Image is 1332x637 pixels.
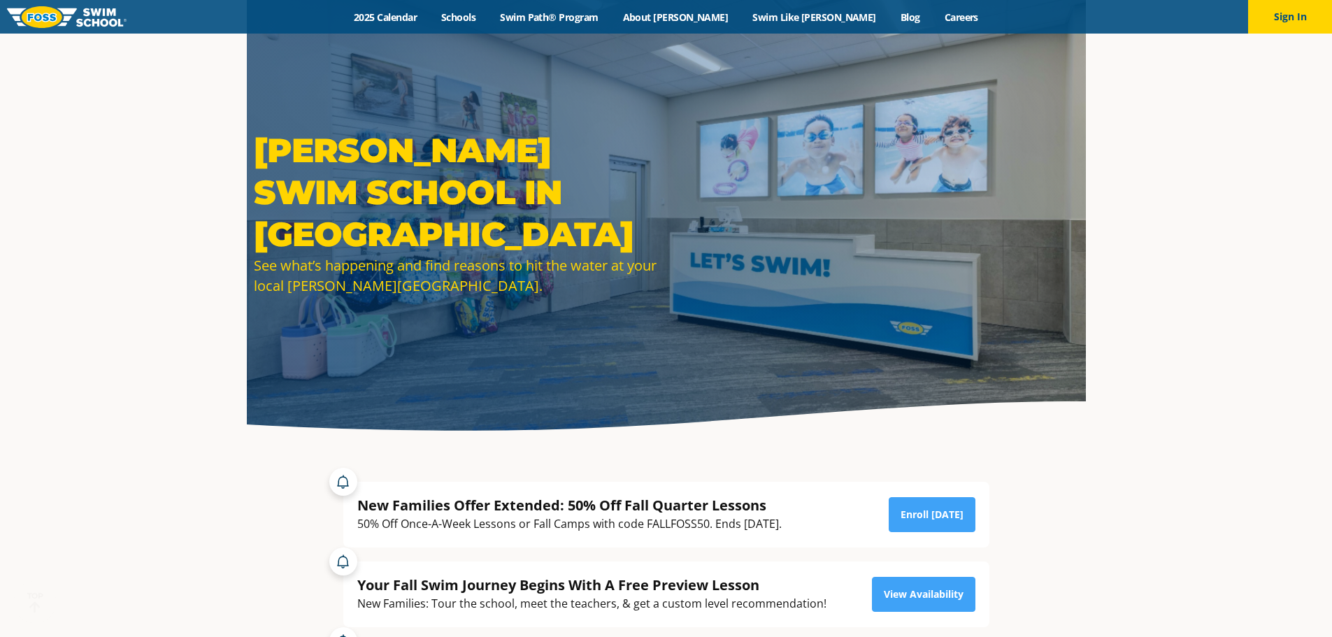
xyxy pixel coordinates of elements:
[254,255,659,296] div: See what’s happening and find reasons to hit the water at your local [PERSON_NAME][GEOGRAPHIC_DATA].
[888,10,932,24] a: Blog
[27,592,43,613] div: TOP
[357,515,782,534] div: 50% Off Once-A-Week Lessons or Fall Camps with code FALLFOSS50. Ends [DATE].
[357,496,782,515] div: New Families Offer Extended: 50% Off Fall Quarter Lessons
[357,594,826,613] div: New Families: Tour the school, meet the teachers, & get a custom level recommendation!
[889,497,975,532] a: Enroll [DATE]
[429,10,488,24] a: Schools
[610,10,740,24] a: About [PERSON_NAME]
[7,6,127,28] img: FOSS Swim School Logo
[740,10,889,24] a: Swim Like [PERSON_NAME]
[254,129,659,255] h1: [PERSON_NAME] Swim School in [GEOGRAPHIC_DATA]
[342,10,429,24] a: 2025 Calendar
[932,10,990,24] a: Careers
[357,575,826,594] div: Your Fall Swim Journey Begins With A Free Preview Lesson
[488,10,610,24] a: Swim Path® Program
[872,577,975,612] a: View Availability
